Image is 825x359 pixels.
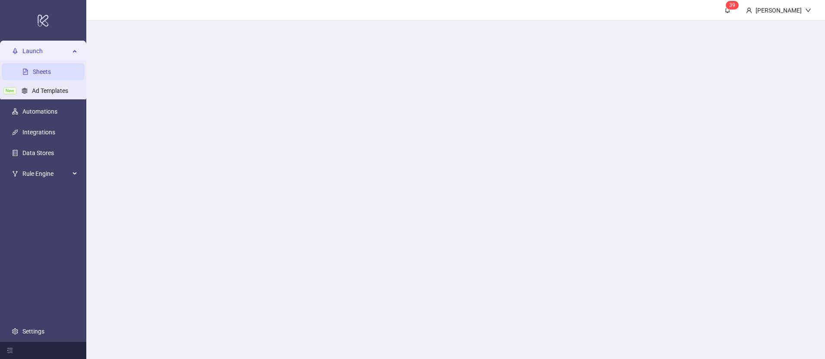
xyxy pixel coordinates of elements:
span: Launch [22,42,70,60]
div: [PERSON_NAME] [752,6,805,15]
a: Ad Templates [32,87,68,94]
span: Rule Engine [22,165,70,182]
span: user [746,7,752,13]
sup: 39 [726,1,739,10]
span: bell [724,7,731,13]
a: Automations [22,108,57,115]
span: down [805,7,811,13]
a: Sheets [33,68,51,75]
span: fork [12,171,18,177]
a: Data Stores [22,149,54,156]
span: menu-fold [7,347,13,353]
span: 9 [732,2,735,8]
span: 3 [729,2,732,8]
a: Integrations [22,129,55,136]
a: Settings [22,328,44,335]
span: rocket [12,48,18,54]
